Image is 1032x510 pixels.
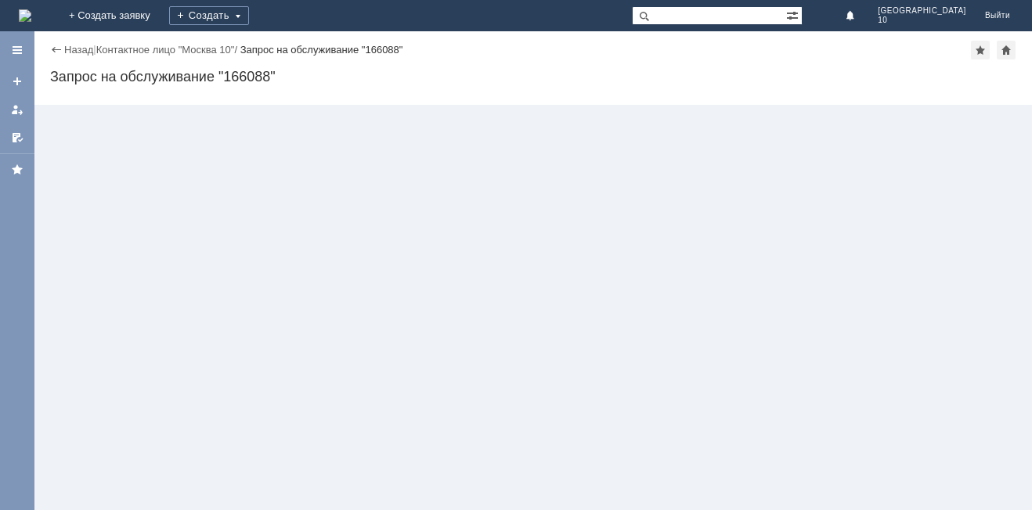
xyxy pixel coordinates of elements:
div: Запрос на обслуживание "166088" [50,69,1016,84]
div: / [96,44,240,56]
img: logo [19,9,31,22]
a: Контактное лицо "Москва 10" [96,44,235,56]
div: Запрос на обслуживание "166088" [240,44,403,56]
div: Добавить в избранное [971,41,990,59]
a: Мои согласования [5,125,30,150]
a: Перейти на домашнюю страницу [19,9,31,22]
span: 10 [878,16,966,25]
span: Расширенный поиск [786,7,802,22]
a: Создать заявку [5,69,30,94]
div: Создать [169,6,249,25]
span: [GEOGRAPHIC_DATA] [878,6,966,16]
div: Сделать домашней страницей [997,41,1016,59]
div: | [93,43,96,55]
a: Мои заявки [5,97,30,122]
a: Назад [64,44,93,56]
